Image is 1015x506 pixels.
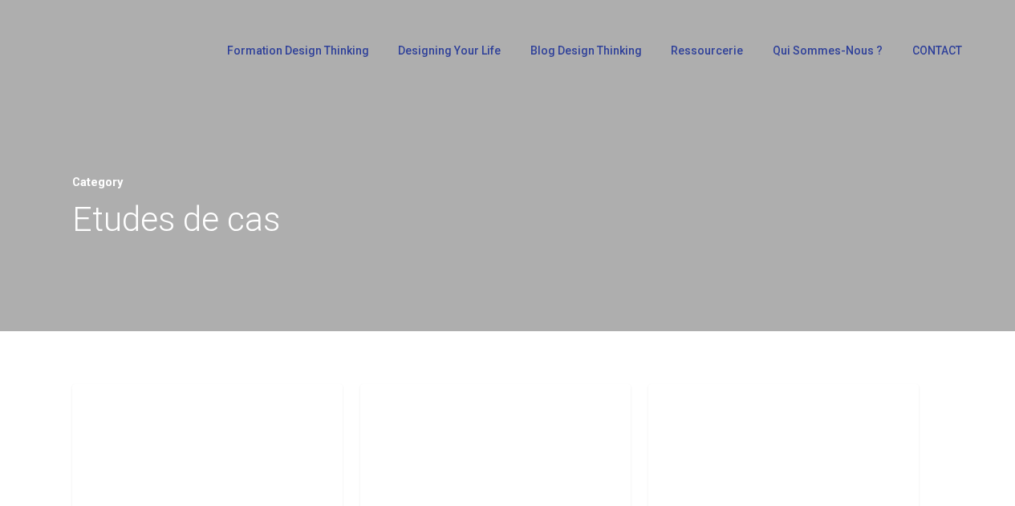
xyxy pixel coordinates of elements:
[227,44,369,57] span: Formation Design Thinking
[530,44,642,57] span: Blog Design Thinking
[88,400,193,419] a: Etudes de cas
[663,45,749,67] a: Ressourcerie
[390,45,506,67] a: Designing Your Life
[219,45,374,67] a: Formation Design Thinking
[773,44,883,57] span: Qui sommes-nous ?
[522,45,647,67] a: Blog Design Thinking
[671,44,743,57] span: Ressourcerie
[912,44,962,57] span: CONTACT
[72,176,123,189] span: Category
[904,45,968,67] a: CONTACT
[72,195,943,244] h1: Etudes de cas
[398,44,501,57] span: Designing Your Life
[376,400,481,419] a: Etudes de cas
[664,400,769,419] a: Etudes de cas
[765,45,887,67] a: Qui sommes-nous ?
